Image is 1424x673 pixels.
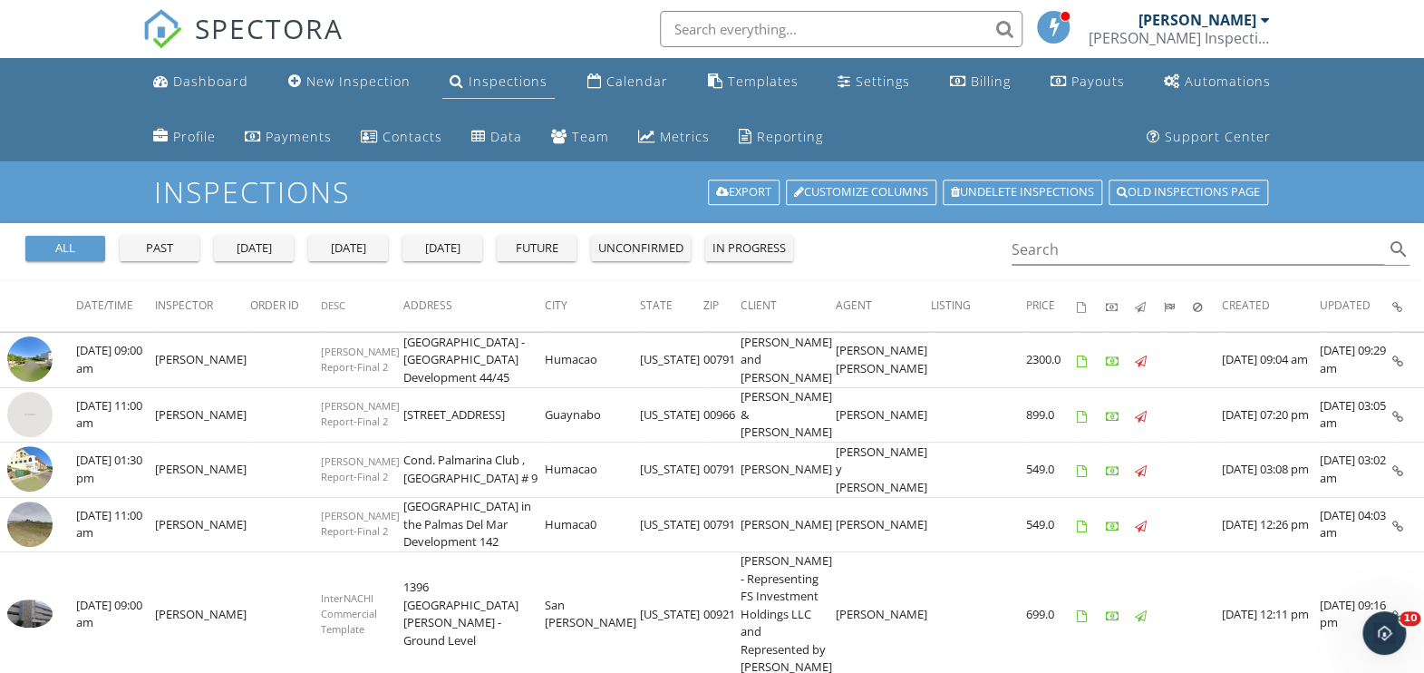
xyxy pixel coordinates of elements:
[660,11,1022,47] input: Search everything...
[25,236,105,261] button: all
[708,180,780,205] a: Export
[321,399,400,428] span: [PERSON_NAME] Report-Final 2
[155,281,250,332] th: Inspector: Not sorted.
[154,176,1270,208] h1: Inspections
[1320,297,1371,313] span: Updated
[76,281,155,332] th: Date/Time: Not sorted.
[173,73,248,90] div: Dashboard
[250,297,299,313] span: Order ID
[591,236,691,261] button: unconfirmed
[731,121,830,154] a: Reporting
[545,497,640,552] td: Humaca0
[250,281,321,332] th: Order ID: Not sorted.
[1222,333,1320,388] td: [DATE] 09:04 am
[7,502,53,547] img: streetview
[1026,297,1055,313] span: Price
[703,297,719,313] span: Zip
[155,387,250,443] td: [PERSON_NAME]
[703,333,741,388] td: 00791
[705,236,793,261] button: in progress
[214,236,294,261] button: [DATE]
[402,236,482,261] button: [DATE]
[640,281,703,332] th: State: Not sorted.
[1164,281,1193,332] th: Submitted: Not sorted.
[1222,297,1270,313] span: Created
[410,239,475,258] div: [DATE]
[403,333,545,388] td: [GEOGRAPHIC_DATA] - [GEOGRAPHIC_DATA] Development 44/45
[836,387,931,443] td: [PERSON_NAME]
[703,443,741,498] td: 00791
[1012,235,1385,265] input: Search
[127,239,192,258] div: past
[1320,333,1392,388] td: [DATE] 09:29 am
[1392,281,1424,332] th: Inspection Details: Not sorted.
[1388,239,1409,260] i: search
[741,297,777,313] span: Client
[306,73,411,90] div: New Inspection
[1222,497,1320,552] td: [DATE] 12:26 pm
[195,9,344,47] span: SPECTORA
[931,281,1026,332] th: Listing: Not sorted.
[497,236,576,261] button: future
[1320,443,1392,498] td: [DATE] 03:02 am
[727,73,798,90] div: Templates
[76,387,155,443] td: [DATE] 11:00 am
[76,333,155,388] td: [DATE] 09:00 am
[786,180,936,205] a: Customize Columns
[155,297,213,313] span: Inspector
[76,497,155,552] td: [DATE] 11:00 am
[1042,65,1131,99] a: Payouts
[1222,387,1320,443] td: [DATE] 07:20 pm
[321,298,345,312] span: Desc
[741,281,836,332] th: Client: Not sorted.
[464,121,529,154] a: Data
[545,281,640,332] th: City: Not sorted.
[741,497,836,552] td: [PERSON_NAME]
[76,443,155,498] td: [DATE] 01:30 pm
[321,509,400,538] span: [PERSON_NAME] Report-Final 2
[830,65,917,99] a: Settings
[572,128,609,145] div: Team
[1165,128,1271,145] div: Support Center
[504,239,569,258] div: future
[221,239,286,258] div: [DATE]
[142,24,344,63] a: SPECTORA
[931,297,971,313] span: Listing
[836,297,872,313] span: Agent
[321,454,400,483] span: [PERSON_NAME] Report-Final 2
[403,297,452,313] span: Address
[146,65,256,99] a: Dashboard
[1089,29,1270,47] div: Ayuso Inspections
[33,239,98,258] div: all
[490,128,522,145] div: Data
[1222,443,1320,498] td: [DATE] 03:08 pm
[469,73,547,90] div: Inspections
[76,297,133,313] span: Date/Time
[1320,387,1392,443] td: [DATE] 03:05 am
[237,121,339,154] a: Payments
[836,333,931,388] td: [PERSON_NAME] [PERSON_NAME]
[757,128,823,145] div: Reporting
[545,443,640,498] td: Humacao
[580,65,675,99] a: Calendar
[1070,73,1124,90] div: Payouts
[598,239,683,258] div: unconfirmed
[155,333,250,388] td: [PERSON_NAME]
[640,387,703,443] td: [US_STATE]
[660,128,710,145] div: Metrics
[640,443,703,498] td: [US_STATE]
[146,121,223,154] a: Company Profile
[703,497,741,552] td: 00791
[403,443,545,498] td: Cond. Palmarina Club ,[GEOGRAPHIC_DATA] # 9
[741,333,836,388] td: [PERSON_NAME] and [PERSON_NAME]
[856,73,910,90] div: Settings
[712,239,786,258] div: in progress
[1193,281,1222,332] th: Canceled: Not sorted.
[120,236,199,261] button: past
[545,387,640,443] td: Guaynabo
[703,387,741,443] td: 00966
[315,239,381,258] div: [DATE]
[1320,281,1392,332] th: Updated: Not sorted.
[403,387,545,443] td: [STREET_ADDRESS]
[1026,443,1077,498] td: 549.0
